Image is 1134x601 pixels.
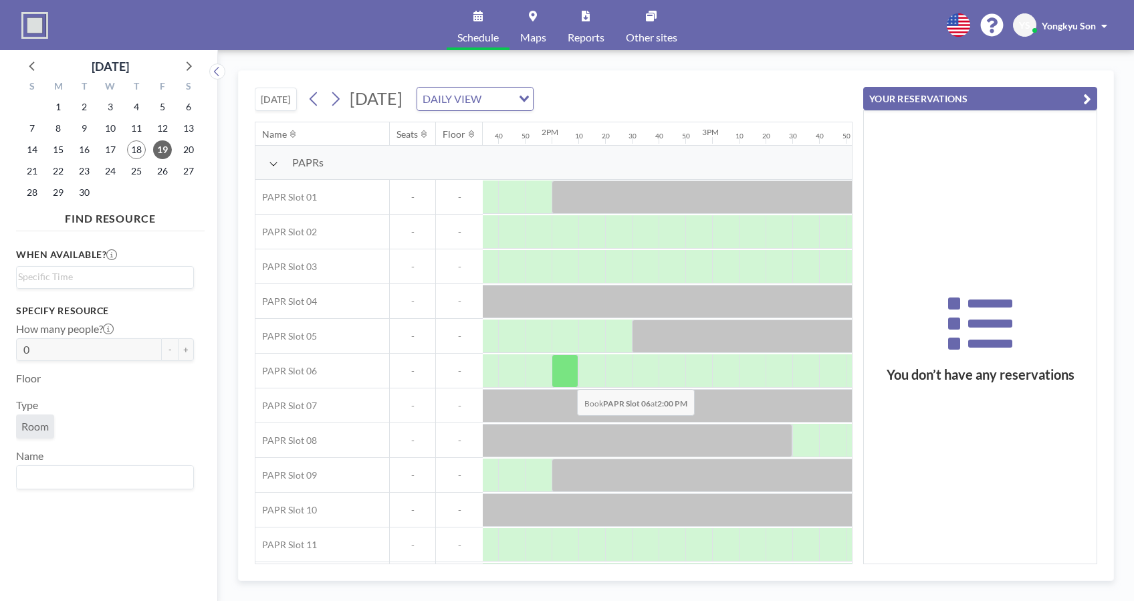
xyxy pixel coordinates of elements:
h3: Specify resource [16,305,194,317]
span: Tuesday, September 23, 2025 [75,162,94,181]
img: organization-logo [21,12,48,39]
span: - [436,295,483,308]
span: Thursday, September 11, 2025 [127,119,146,138]
span: Book at [577,389,695,416]
span: Yongkyu Son [1042,20,1096,31]
span: - [436,435,483,447]
button: [DATE] [255,88,297,111]
span: PAPR Slot 01 [255,191,317,203]
span: Tuesday, September 2, 2025 [75,98,94,116]
div: F [149,79,175,96]
span: Saturday, September 20, 2025 [179,140,198,159]
button: - [162,338,178,361]
div: Search for option [17,267,193,287]
span: - [390,435,435,447]
span: YS [1019,19,1030,31]
span: Friday, September 19, 2025 [153,140,172,159]
span: - [390,539,435,551]
label: Floor [16,372,41,385]
div: 30 [629,132,637,140]
span: Sunday, September 7, 2025 [23,119,41,138]
div: 40 [655,132,663,140]
div: 20 [602,132,610,140]
div: W [98,79,124,96]
div: Floor [443,128,465,140]
span: - [436,365,483,377]
b: 2:00 PM [657,398,687,408]
span: Schedule [457,32,499,43]
div: [DATE] [92,57,129,76]
span: - [390,400,435,412]
input: Search for option [18,469,186,486]
label: Name [16,449,43,463]
span: Friday, September 12, 2025 [153,119,172,138]
span: - [436,226,483,238]
input: Search for option [485,90,511,108]
span: Thursday, September 4, 2025 [127,98,146,116]
span: Tuesday, September 16, 2025 [75,140,94,159]
div: 40 [495,132,503,140]
div: 10 [575,132,583,140]
span: Reports [568,32,604,43]
div: T [123,79,149,96]
div: 30 [789,132,797,140]
span: - [390,295,435,308]
span: PAPR Slot 08 [255,435,317,447]
div: Name [262,128,287,140]
span: PAPRs [292,156,324,169]
div: 3PM [702,127,719,137]
span: - [436,261,483,273]
span: Sunday, September 28, 2025 [23,183,41,202]
label: How many people? [16,322,114,336]
span: Friday, September 5, 2025 [153,98,172,116]
span: PAPR Slot 10 [255,504,317,516]
span: Saturday, September 27, 2025 [179,162,198,181]
span: PAPR Slot 11 [255,539,317,551]
div: 50 [522,132,530,140]
div: Search for option [417,88,533,110]
span: Monday, September 1, 2025 [49,98,68,116]
span: - [390,261,435,273]
div: M [45,79,72,96]
span: PAPR Slot 05 [255,330,317,342]
span: - [390,226,435,238]
span: PAPR Slot 07 [255,400,317,412]
span: - [390,469,435,481]
span: Monday, September 15, 2025 [49,140,68,159]
span: Maps [520,32,546,43]
span: Friday, September 26, 2025 [153,162,172,181]
span: - [390,365,435,377]
span: Monday, September 8, 2025 [49,119,68,138]
span: Monday, September 29, 2025 [49,183,68,202]
div: 2PM [542,127,558,137]
span: - [436,191,483,203]
span: - [390,330,435,342]
div: T [72,79,98,96]
span: Wednesday, September 3, 2025 [101,98,120,116]
span: Wednesday, September 10, 2025 [101,119,120,138]
div: Search for option [17,466,193,489]
div: 50 [842,132,850,140]
span: Tuesday, September 9, 2025 [75,119,94,138]
span: PAPR Slot 09 [255,469,317,481]
span: Tuesday, September 30, 2025 [75,183,94,202]
span: DAILY VIEW [420,90,484,108]
span: - [436,539,483,551]
span: - [436,504,483,516]
label: Type [16,398,38,412]
span: Saturday, September 6, 2025 [179,98,198,116]
span: PAPR Slot 03 [255,261,317,273]
div: Seats [396,128,418,140]
span: Sunday, September 21, 2025 [23,162,41,181]
span: Thursday, September 18, 2025 [127,140,146,159]
div: 10 [735,132,744,140]
span: PAPR Slot 06 [255,365,317,377]
div: 20 [762,132,770,140]
span: Saturday, September 13, 2025 [179,119,198,138]
span: Monday, September 22, 2025 [49,162,68,181]
span: PAPR Slot 02 [255,226,317,238]
span: Wednesday, September 24, 2025 [101,162,120,181]
button: + [178,338,194,361]
span: PAPR Slot 04 [255,295,317,308]
span: - [436,469,483,481]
